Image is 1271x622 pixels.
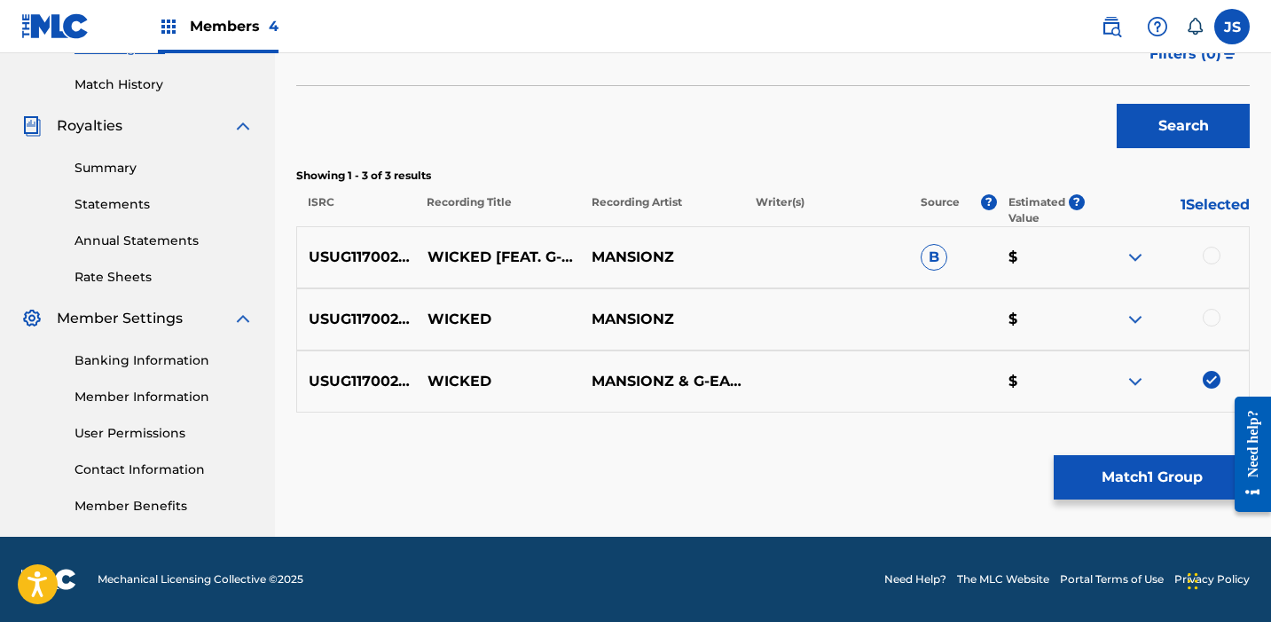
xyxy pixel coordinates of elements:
[1125,309,1146,330] img: expand
[1117,104,1250,148] button: Search
[296,194,415,226] p: ISRC
[232,308,254,329] img: expand
[1008,194,1069,226] p: Estimated Value
[1182,537,1271,622] iframe: Chat Widget
[1203,371,1220,389] img: deselect
[1186,18,1204,35] div: Notifications
[57,308,183,329] span: Member Settings
[1060,571,1164,587] a: Portal Terms of Use
[1069,194,1085,210] span: ?
[297,309,416,330] p: USUG11700258
[21,13,90,39] img: MLC Logo
[75,268,254,287] a: Rate Sheets
[1147,16,1168,37] img: help
[1101,16,1122,37] img: search
[1174,571,1250,587] a: Privacy Policy
[957,571,1049,587] a: The MLC Website
[1094,9,1129,44] a: Public Search
[579,194,744,226] p: Recording Artist
[416,371,580,392] p: WICKED
[21,308,43,329] img: Member Settings
[1222,49,1237,59] img: filter
[415,194,580,226] p: Recording Title
[1139,32,1250,76] button: Filters (0)
[190,16,279,36] span: Members
[297,247,416,268] p: USUG11700258
[75,195,254,214] a: Statements
[98,571,303,587] span: Mechanical Licensing Collective © 2025
[921,194,960,226] p: Source
[75,461,254,479] a: Contact Information
[997,309,1085,330] p: $
[75,75,254,94] a: Match History
[75,424,254,443] a: User Permissions
[416,309,580,330] p: WICKED
[981,194,997,210] span: ?
[75,497,254,516] a: Member Benefits
[75,232,254,250] a: Annual Statements
[580,247,744,268] p: MANSIONZ
[921,244,947,271] span: B
[21,569,76,590] img: logo
[1221,382,1271,525] iframe: Resource Center
[75,159,254,177] a: Summary
[997,247,1085,268] p: $
[1188,555,1198,608] div: Drag
[158,16,179,37] img: Top Rightsholders
[57,115,122,137] span: Royalties
[1149,43,1221,65] span: Filters ( 0 )
[1085,194,1250,226] p: 1 Selected
[296,168,1250,184] p: Showing 1 - 3 of 3 results
[580,371,744,392] p: MANSIONZ & G-EAZY
[75,388,254,406] a: Member Information
[232,115,254,137] img: expand
[884,571,946,587] a: Need Help?
[1140,9,1175,44] div: Help
[297,371,416,392] p: USUG11700258
[21,115,43,137] img: Royalties
[1054,455,1250,500] button: Match1 Group
[580,309,744,330] p: MANSIONZ
[1125,371,1146,392] img: expand
[75,351,254,370] a: Banking Information
[744,194,909,226] p: Writer(s)
[1214,9,1250,44] div: User Menu
[1125,247,1146,268] img: expand
[416,247,580,268] p: WICKED [FEAT. G-EAZY]
[997,371,1085,392] p: $
[269,18,279,35] span: 4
